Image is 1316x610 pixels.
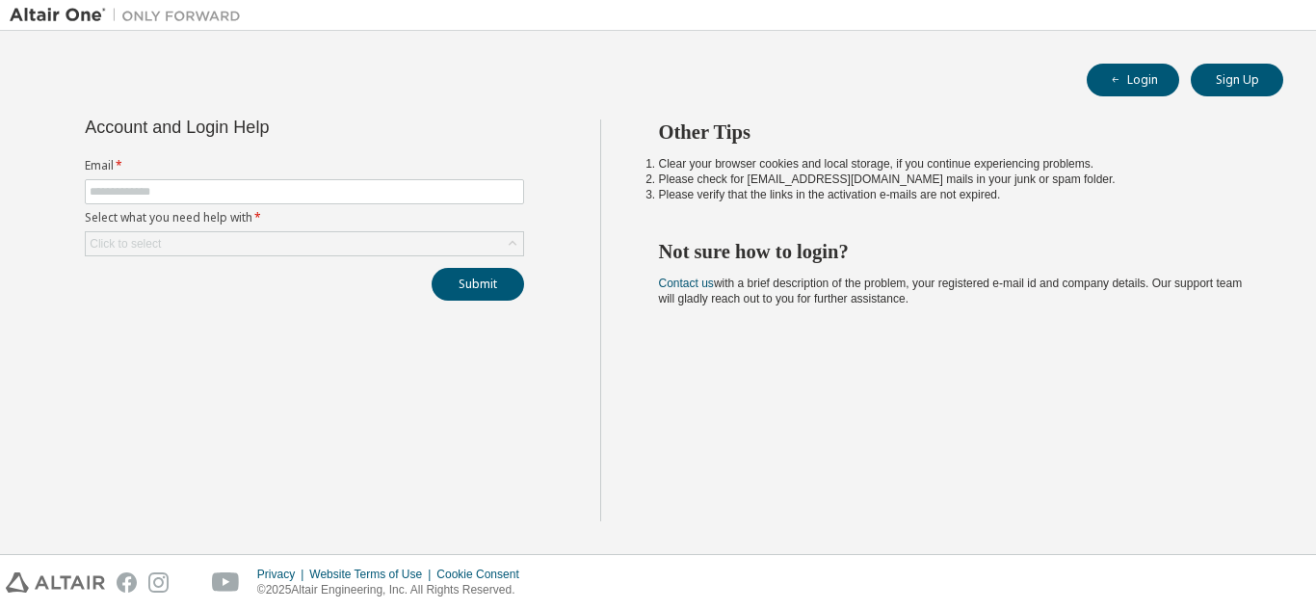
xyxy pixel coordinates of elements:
[257,582,531,598] p: © 2025 Altair Engineering, Inc. All Rights Reserved.
[85,210,524,225] label: Select what you need help with
[148,572,169,593] img: instagram.svg
[90,236,161,252] div: Click to select
[257,567,309,582] div: Privacy
[86,232,523,255] div: Click to select
[659,239,1250,264] h2: Not sure how to login?
[659,156,1250,172] li: Clear your browser cookies and local storage, if you continue experiencing problems.
[309,567,436,582] div: Website Terms of Use
[1191,64,1283,96] button: Sign Up
[659,172,1250,187] li: Please check for [EMAIL_ADDRESS][DOMAIN_NAME] mails in your junk or spam folder.
[6,572,105,593] img: altair_logo.svg
[659,277,1243,305] span: with a brief description of the problem, your registered e-mail id and company details. Our suppo...
[85,158,524,173] label: Email
[85,119,436,135] div: Account and Login Help
[659,187,1250,202] li: Please verify that the links in the activation e-mails are not expired.
[659,277,714,290] a: Contact us
[432,268,524,301] button: Submit
[1087,64,1179,96] button: Login
[436,567,530,582] div: Cookie Consent
[117,572,137,593] img: facebook.svg
[659,119,1250,145] h2: Other Tips
[10,6,250,25] img: Altair One
[212,572,240,593] img: youtube.svg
